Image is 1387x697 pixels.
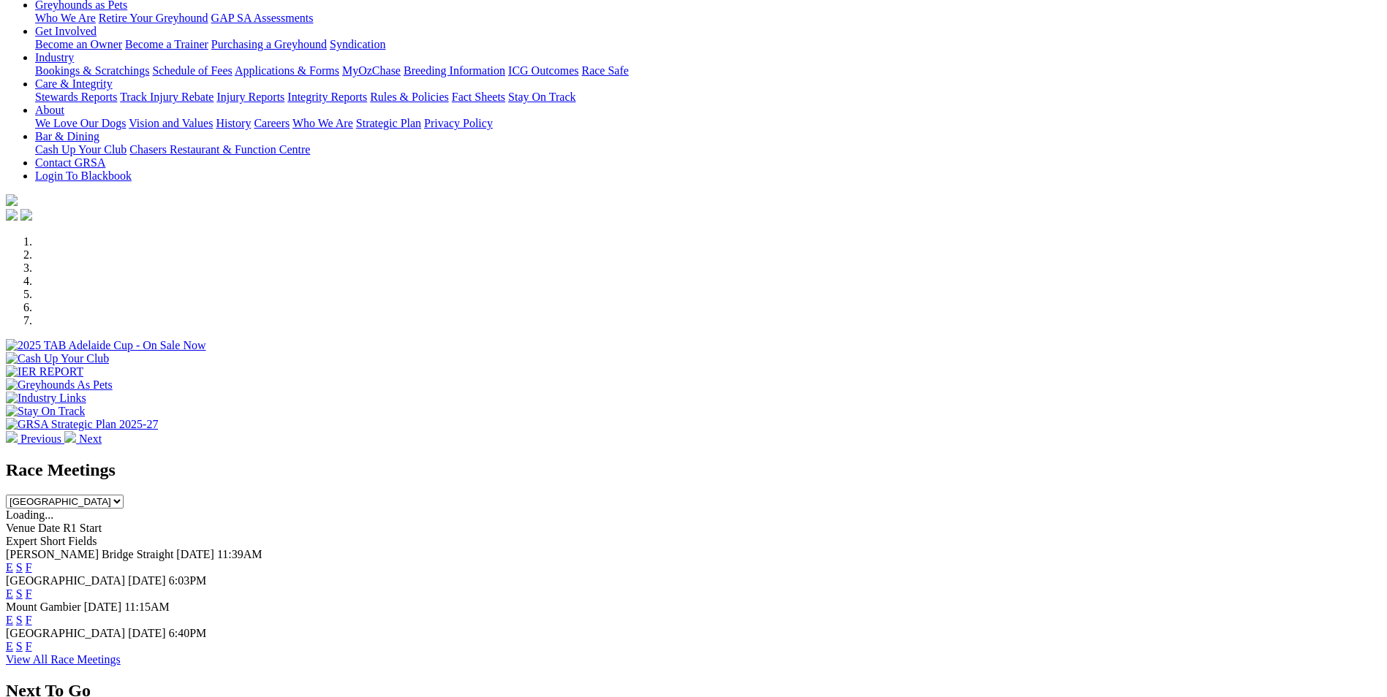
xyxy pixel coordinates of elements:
[404,64,505,77] a: Breeding Information
[216,117,251,129] a: History
[35,91,117,103] a: Stewards Reports
[35,38,1381,51] div: Get Involved
[125,38,208,50] a: Become a Trainer
[20,209,32,221] img: twitter.svg
[35,12,96,24] a: Who We Are
[6,405,85,418] img: Stay On Track
[35,117,126,129] a: We Love Our Dogs
[6,561,13,574] a: E
[64,433,102,445] a: Next
[6,433,64,445] a: Previous
[38,522,60,534] span: Date
[35,64,1381,77] div: Industry
[452,91,505,103] a: Fact Sheets
[35,104,64,116] a: About
[169,574,207,587] span: 6:03PM
[6,653,121,666] a: View All Race Meetings
[35,143,1381,156] div: Bar & Dining
[6,574,125,587] span: [GEOGRAPHIC_DATA]
[6,194,18,206] img: logo-grsa-white.png
[287,91,367,103] a: Integrity Reports
[26,561,32,574] a: F
[16,614,23,626] a: S
[211,38,327,50] a: Purchasing a Greyhound
[35,130,99,142] a: Bar & Dining
[129,117,213,129] a: Vision and Values
[35,156,105,169] a: Contact GRSA
[35,143,126,156] a: Cash Up Your Club
[6,587,13,600] a: E
[124,601,170,613] span: 11:15AM
[370,91,449,103] a: Rules & Policies
[35,117,1381,130] div: About
[26,587,32,600] a: F
[6,548,173,560] span: [PERSON_NAME] Bridge Straight
[424,117,493,129] a: Privacy Policy
[16,640,23,652] a: S
[508,91,575,103] a: Stay On Track
[330,38,385,50] a: Syndication
[6,418,158,431] img: GRSA Strategic Plan 2025-27
[64,431,76,443] img: chevron-right-pager-white.svg
[35,38,122,50] a: Become an Owner
[16,561,23,574] a: S
[6,209,18,221] img: facebook.svg
[235,64,339,77] a: Applications & Forms
[216,91,284,103] a: Injury Reports
[6,535,37,547] span: Expert
[169,627,207,639] span: 6:40PM
[356,117,421,129] a: Strategic Plan
[6,392,86,405] img: Industry Links
[26,640,32,652] a: F
[26,614,32,626] a: F
[35,170,132,182] a: Login To Blackbook
[129,143,310,156] a: Chasers Restaurant & Function Centre
[6,339,206,352] img: 2025 TAB Adelaide Cup - On Sale Now
[35,64,149,77] a: Bookings & Scratchings
[79,433,102,445] span: Next
[63,522,102,534] span: R1 Start
[152,64,232,77] a: Schedule of Fees
[6,378,113,392] img: Greyhounds As Pets
[20,433,61,445] span: Previous
[508,64,578,77] a: ICG Outcomes
[6,627,125,639] span: [GEOGRAPHIC_DATA]
[128,627,166,639] span: [DATE]
[6,365,83,378] img: IER REPORT
[68,535,97,547] span: Fields
[99,12,208,24] a: Retire Your Greyhound
[35,51,74,64] a: Industry
[6,509,53,521] span: Loading...
[128,574,166,587] span: [DATE]
[6,522,35,534] span: Venue
[6,614,13,626] a: E
[6,352,109,365] img: Cash Up Your Club
[292,117,353,129] a: Who We Are
[211,12,314,24] a: GAP SA Assessments
[176,548,214,560] span: [DATE]
[16,587,23,600] a: S
[342,64,401,77] a: MyOzChase
[6,640,13,652] a: E
[254,117,290,129] a: Careers
[35,91,1381,104] div: Care & Integrity
[6,460,1381,480] h2: Race Meetings
[217,548,262,560] span: 11:39AM
[35,25,97,37] a: Get Involved
[40,535,66,547] span: Short
[35,77,113,90] a: Care & Integrity
[120,91,213,103] a: Track Injury Rebate
[35,12,1381,25] div: Greyhounds as Pets
[6,431,18,443] img: chevron-left-pager-white.svg
[581,64,628,77] a: Race Safe
[84,601,122,613] span: [DATE]
[6,601,81,613] span: Mount Gambier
